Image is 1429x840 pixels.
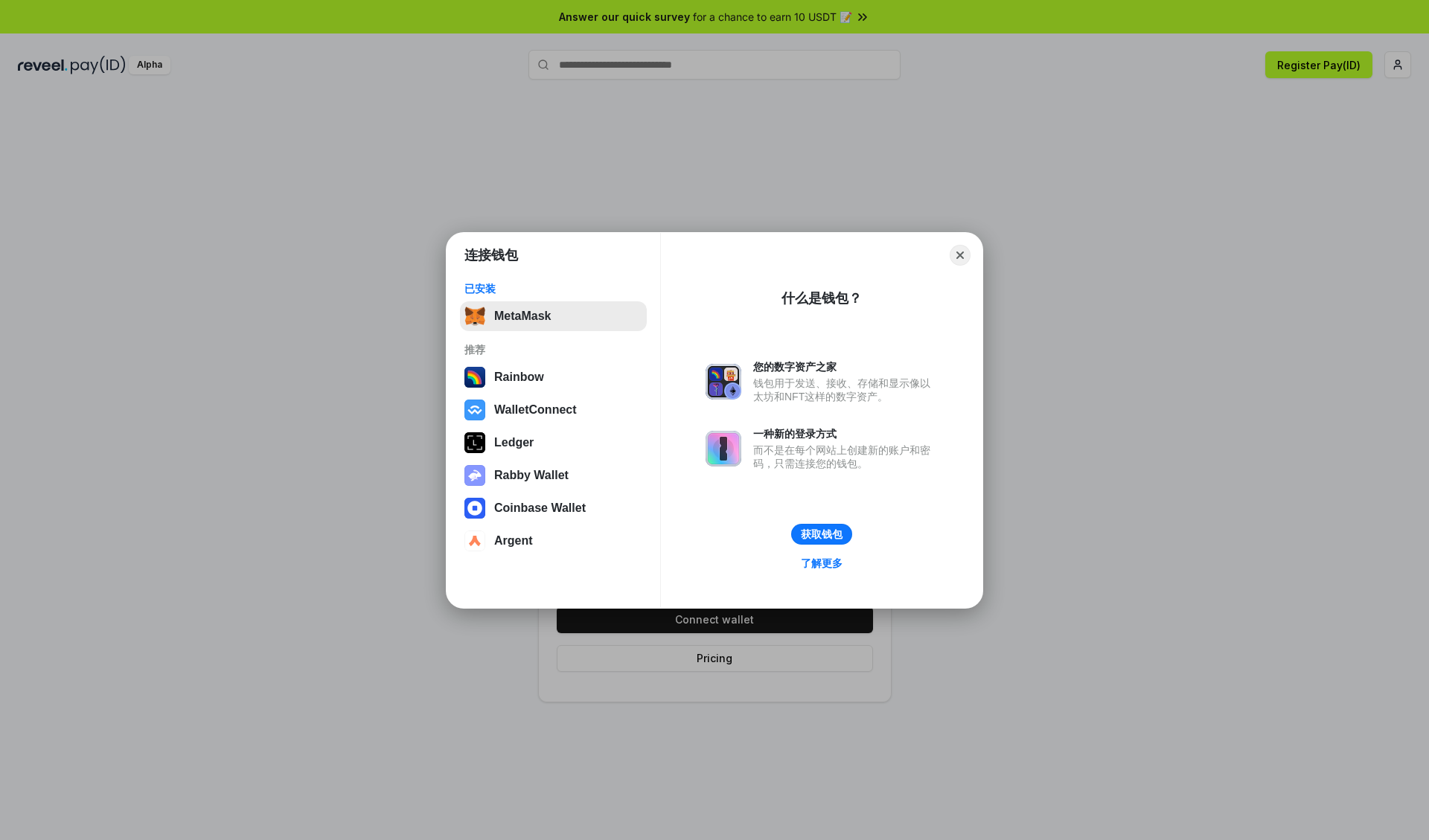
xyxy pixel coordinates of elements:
[464,306,485,327] img: svg+xml,%3Csvg%20fill%3D%22none%22%20height%3D%2233%22%20viewBox%3D%220%200%2035%2033%22%20width%...
[792,554,851,573] a: 了解更多
[494,469,569,482] div: Rabby Wallet
[706,431,741,467] img: svg+xml,%3Csvg%20xmlns%3D%22http%3A%2F%2Fwww.w3.org%2F2000%2Fsvg%22%20fill%3D%22none%22%20viewBox...
[791,524,852,545] button: 获取钱包
[781,289,862,307] div: 什么是钱包？
[753,443,938,470] div: 而不是在每个网站上创建新的账户和密码，只需连接您的钱包。
[494,501,586,515] div: Coinbase Wallet
[460,493,647,523] button: Coinbase Wallet
[464,432,485,453] img: svg+xml,%3Csvg%20xmlns%3D%22http%3A%2F%2Fwww.w3.org%2F2000%2Fsvg%22%20width%3D%2228%22%20height%3...
[464,282,642,295] div: 已安装
[801,557,843,570] div: 了解更多
[706,364,741,400] img: svg+xml,%3Csvg%20xmlns%3D%22http%3A%2F%2Fwww.w3.org%2F2000%2Fsvg%22%20fill%3D%22none%22%20viewBox...
[494,371,544,384] div: Rainbow
[460,395,647,425] button: WalletConnect
[460,362,647,392] button: Rainbow
[801,528,843,541] div: 获取钱包
[464,246,518,264] h1: 连接钱包
[494,436,534,449] div: Ledger
[494,310,551,323] div: MetaMask
[460,526,647,556] button: Argent
[460,461,647,490] button: Rabby Wallet
[464,498,485,519] img: svg+xml,%3Csvg%20width%3D%2228%22%20height%3D%2228%22%20viewBox%3D%220%200%2028%2028%22%20fill%3D...
[950,245,971,266] button: Close
[460,428,647,458] button: Ledger
[464,367,485,388] img: svg+xml,%3Csvg%20width%3D%22120%22%20height%3D%22120%22%20viewBox%3D%220%200%20120%20120%22%20fil...
[494,403,577,417] div: WalletConnect
[494,534,533,548] div: Argent
[464,530,485,551] img: svg+xml,%3Csvg%20width%3D%2228%22%20height%3D%2228%22%20viewBox%3D%220%200%2028%2028%22%20fill%3D...
[464,465,485,486] img: svg+xml,%3Csvg%20xmlns%3D%22http%3A%2F%2Fwww.w3.org%2F2000%2Fsvg%22%20fill%3D%22none%22%20viewBox...
[753,427,938,440] div: 一种新的登录方式
[464,343,642,356] div: 推荐
[464,400,485,420] img: svg+xml,%3Csvg%20width%3D%2228%22%20height%3D%2228%22%20viewBox%3D%220%200%2028%2028%22%20fill%3D...
[460,301,647,331] button: MetaMask
[753,376,938,403] div: 钱包用于发送、接收、存储和显示像以太坊和NFT这样的数字资产。
[753,360,938,373] div: 您的数字资产之家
